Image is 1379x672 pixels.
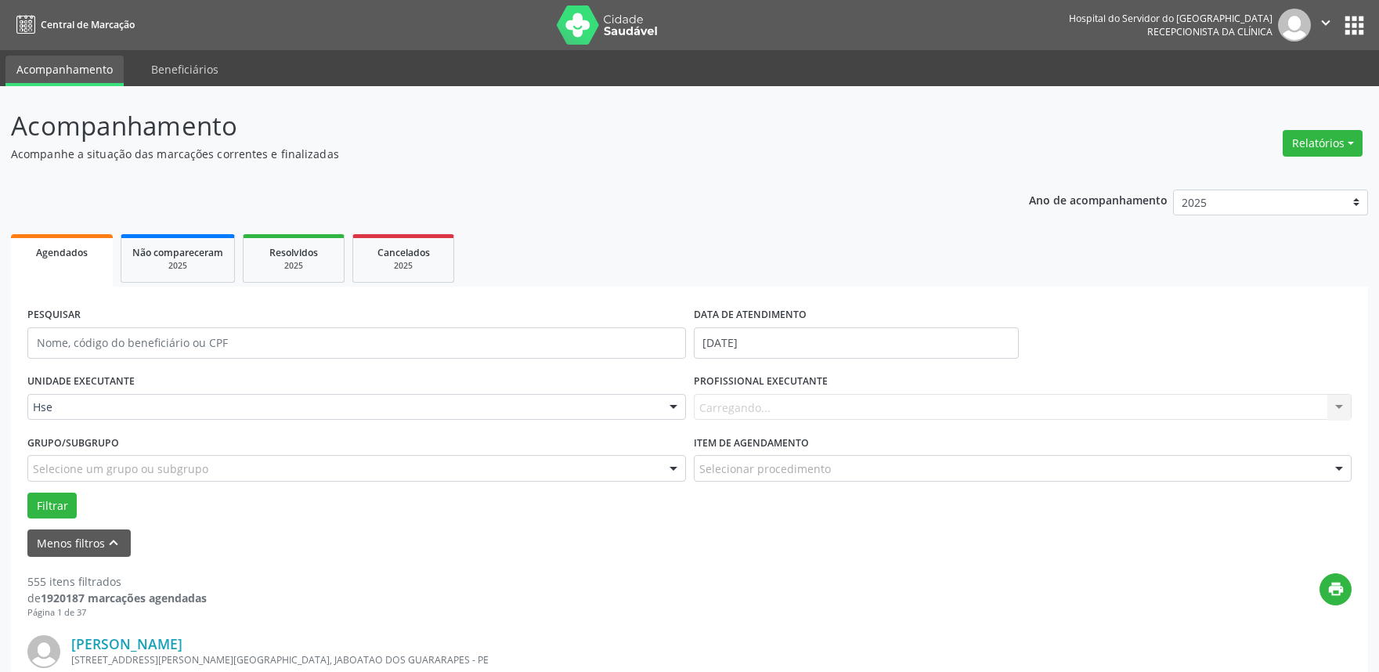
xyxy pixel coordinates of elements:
[1029,190,1168,209] p: Ano de acompanhamento
[11,107,961,146] p: Acompanhamento
[27,493,77,519] button: Filtrar
[71,653,1117,667] div: [STREET_ADDRESS][PERSON_NAME][GEOGRAPHIC_DATA], JABOATAO DOS GUARARAPES - PE
[1147,25,1273,38] span: Recepcionista da clínica
[27,590,207,606] div: de
[36,246,88,259] span: Agendados
[5,56,124,86] a: Acompanhamento
[255,260,333,272] div: 2025
[11,12,135,38] a: Central de Marcação
[132,260,223,272] div: 2025
[27,431,119,455] label: Grupo/Subgrupo
[105,534,122,551] i: keyboard_arrow_up
[27,635,60,668] img: img
[1341,12,1368,39] button: apps
[27,327,686,359] input: Nome, código do beneficiário ou CPF
[364,260,442,272] div: 2025
[1317,14,1334,31] i: 
[27,606,207,620] div: Página 1 de 37
[27,303,81,327] label: PESQUISAR
[1327,580,1345,598] i: print
[269,246,318,259] span: Resolvidos
[694,327,1019,359] input: Selecione um intervalo
[377,246,430,259] span: Cancelados
[140,56,229,83] a: Beneficiários
[27,573,207,590] div: 555 itens filtrados
[694,370,828,394] label: PROFISSIONAL EXECUTANTE
[1319,573,1352,605] button: print
[1069,12,1273,25] div: Hospital do Servidor do [GEOGRAPHIC_DATA]
[694,431,809,455] label: Item de agendamento
[1311,9,1341,42] button: 
[132,246,223,259] span: Não compareceram
[11,146,961,162] p: Acompanhe a situação das marcações correntes e finalizadas
[41,591,207,605] strong: 1920187 marcações agendadas
[71,635,182,652] a: [PERSON_NAME]
[694,303,807,327] label: DATA DE ATENDIMENTO
[27,370,135,394] label: UNIDADE EXECUTANTE
[41,18,135,31] span: Central de Marcação
[33,461,208,477] span: Selecione um grupo ou subgrupo
[1278,9,1311,42] img: img
[27,529,131,557] button: Menos filtroskeyboard_arrow_up
[1283,130,1363,157] button: Relatórios
[699,461,831,477] span: Selecionar procedimento
[33,399,654,415] span: Hse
